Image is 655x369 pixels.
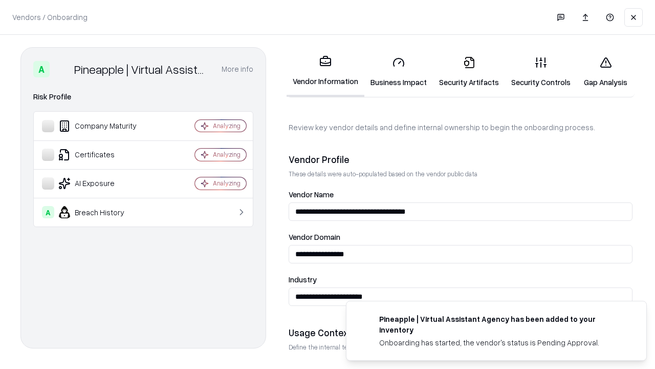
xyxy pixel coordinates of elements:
p: Vendors / Onboarding [12,12,88,23]
a: Vendor Information [287,47,364,97]
div: Pineapple | Virtual Assistant Agency has been added to your inventory [379,314,622,335]
div: Onboarding has started, the vendor's status is Pending Approval. [379,337,622,348]
div: Certificates [42,149,164,161]
div: Pineapple | Virtual Assistant Agency [74,61,209,77]
label: Vendor Domain [289,233,632,241]
div: Breach History [42,206,164,218]
a: Gap Analysis [577,48,635,96]
div: Analyzing [213,179,241,188]
p: Review key vendor details and define internal ownership to begin the onboarding process. [289,122,632,133]
label: Vendor Name [289,191,632,198]
label: Industry [289,276,632,283]
img: trypineapple.com [359,314,371,326]
a: Security Controls [505,48,577,96]
div: AI Exposure [42,177,164,190]
p: These details were auto-populated based on the vendor public data [289,170,632,178]
div: Usage Context [289,326,632,339]
div: A [33,61,50,77]
button: More info [222,60,253,78]
div: Analyzing [213,121,241,130]
div: Risk Profile [33,91,253,103]
a: Security Artifacts [433,48,505,96]
a: Business Impact [364,48,433,96]
div: A [42,206,54,218]
div: Analyzing [213,150,241,159]
div: Company Maturity [42,120,164,132]
div: Vendor Profile [289,153,632,166]
img: Pineapple | Virtual Assistant Agency [54,61,70,77]
p: Define the internal team and reason for using this vendor. This helps assess business relevance a... [289,343,632,352]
